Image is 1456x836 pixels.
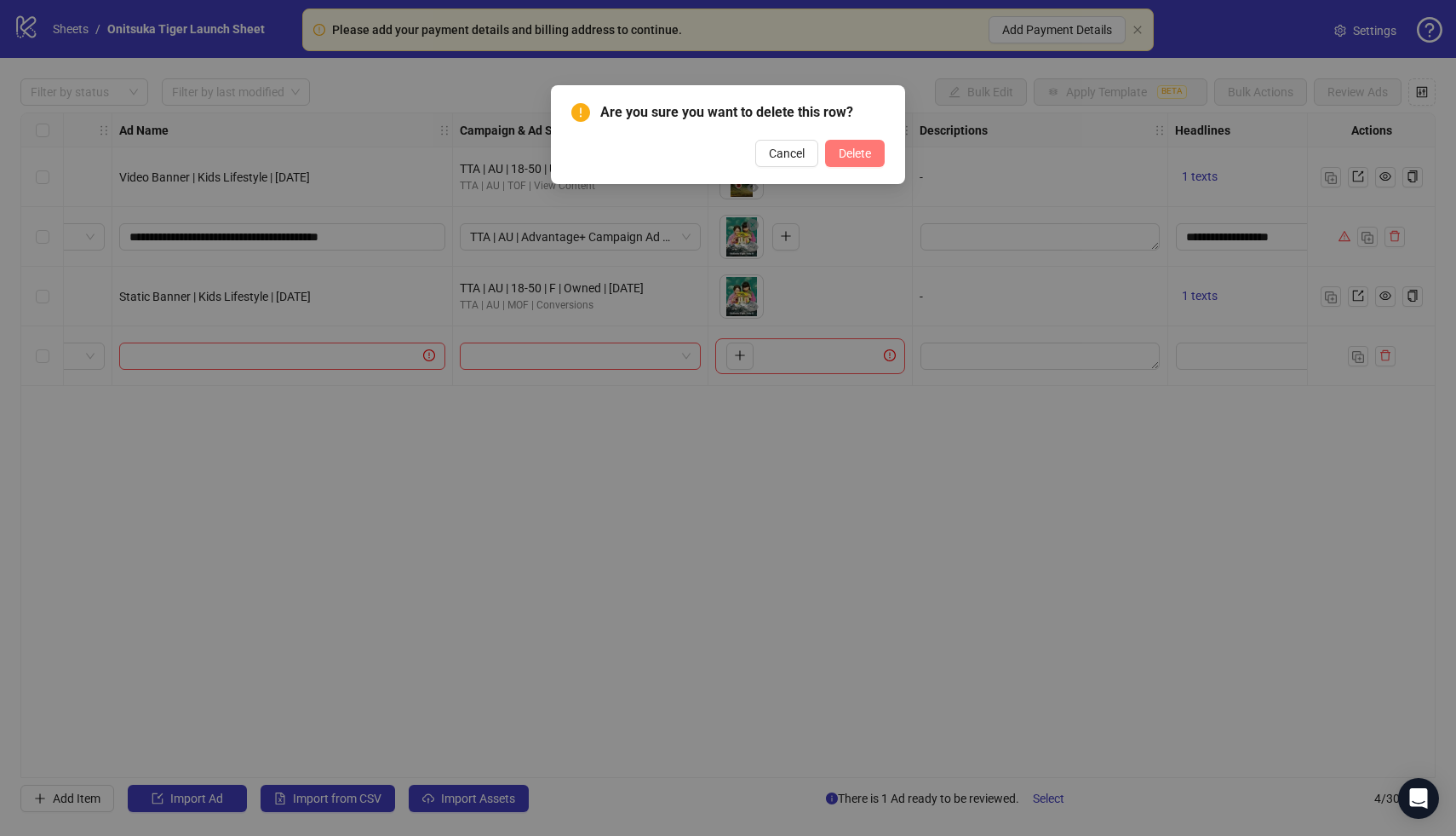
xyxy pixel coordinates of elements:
[600,102,885,123] span: Are you sure you want to delete this row?
[839,147,871,160] span: Delete
[571,103,590,122] span: exclamation-circle
[1398,778,1439,819] div: Open Intercom Messenger
[769,147,805,160] span: Cancel
[825,140,885,167] button: Delete
[755,140,818,167] button: Cancel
